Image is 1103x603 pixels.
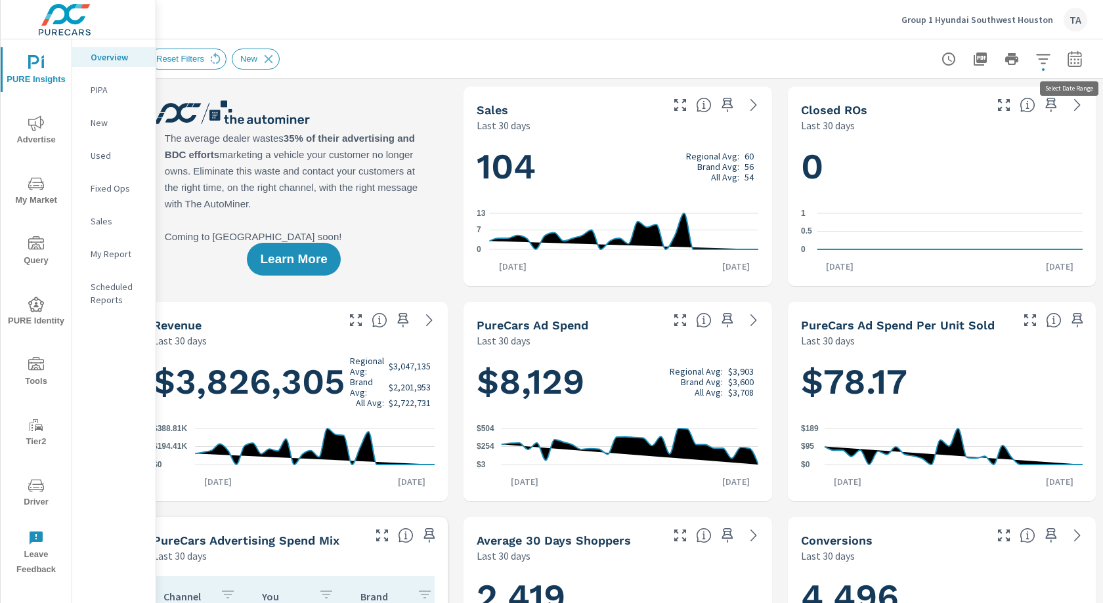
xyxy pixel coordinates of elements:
[993,525,1014,546] button: Make Fullscreen
[477,144,758,189] h1: 104
[72,146,156,165] div: Used
[91,83,145,96] p: PIPA
[695,387,723,398] p: All Avg:
[1041,525,1062,546] span: Save this to your personalized report
[801,209,806,218] text: 1
[91,280,145,306] p: Scheduled Reports
[389,475,435,488] p: [DATE]
[717,94,738,115] span: Save this to your personalized report
[477,442,494,451] text: $254
[1046,312,1062,328] span: Average cost of advertising per each vehicle sold at the dealer over the selected date range. The...
[728,377,754,387] p: $3,600
[393,310,414,331] span: Save this to your personalized report
[477,548,530,564] p: Last 30 days
[153,424,187,433] text: $388.81K
[681,377,723,387] p: Brand Avg:
[999,46,1025,72] button: Print Report
[153,533,339,547] h5: PureCars Advertising Spend Mix
[801,442,814,451] text: $95
[1020,528,1035,543] span: The number of dealer-specified goals completed by a visitor. [Source: This data is provided by th...
[670,366,723,377] p: Regional Avg:
[801,548,855,564] p: Last 30 days
[1067,94,1088,115] a: See more details in report
[801,144,1083,189] h1: 0
[163,590,209,603] p: Channel
[825,475,871,488] p: [DATE]
[419,525,440,546] span: Save this to your personalized report
[232,49,280,70] div: New
[5,297,68,329] span: PURE Identity
[801,360,1083,404] h1: $78.17
[745,151,754,161] p: 60
[477,360,758,404] h1: $8,129
[91,182,145,195] p: Fixed Ops
[153,318,202,332] h5: Revenue
[345,310,366,331] button: Make Fullscreen
[91,247,145,260] p: My Report
[717,310,738,331] span: Save this to your personalized report
[743,525,764,546] a: See more details in report
[1067,525,1088,546] a: See more details in report
[232,54,265,64] span: New
[5,176,68,208] span: My Market
[260,253,327,265] span: Learn More
[1020,310,1041,331] button: Make Fullscreen
[477,333,530,348] p: Last 30 days
[195,475,241,488] p: [DATE]
[743,310,764,331] a: See more details in report
[477,209,486,218] text: 13
[5,236,68,268] span: Query
[5,55,68,87] span: PURE Insights
[350,356,384,377] p: Regional Avg:
[745,172,754,182] p: 54
[801,460,810,469] text: $0
[5,115,68,148] span: Advertise
[745,161,754,172] p: 56
[389,361,431,371] p: $3,047,135
[1,39,72,583] div: nav menu
[801,318,995,332] h5: PureCars Ad Spend Per Unit Sold
[419,310,440,331] a: See more details in report
[801,424,819,433] text: $189
[967,46,993,72] button: "Export Report to PDF"
[477,117,530,133] p: Last 30 days
[801,103,867,117] h5: Closed ROs
[153,333,207,348] p: Last 30 days
[148,54,212,64] span: Reset Filters
[901,14,1053,26] p: Group 1 Hyundai Southwest Houston
[670,525,691,546] button: Make Fullscreen
[91,149,145,162] p: Used
[697,161,739,172] p: Brand Avg:
[801,533,873,547] h5: Conversions
[477,533,631,547] h5: Average 30 Days Shoppers
[696,528,712,543] span: A rolling 30 day total of daily Shoppers on the dealership website, averaged over the selected da...
[477,424,494,433] text: $504
[91,215,145,228] p: Sales
[5,417,68,449] span: Tier2
[356,398,384,408] p: All Avg:
[91,51,145,64] p: Overview
[1020,97,1035,113] span: Number of Repair Orders Closed by the selected dealership group over the selected time range. [So...
[153,548,207,564] p: Last 30 days
[993,94,1014,115] button: Make Fullscreen
[713,260,759,273] p: [DATE]
[398,528,414,543] span: This table looks at how you compare to the amount of budget you spend per channel as opposed to y...
[262,590,308,603] p: You
[477,103,508,117] h5: Sales
[372,525,393,546] button: Make Fullscreen
[5,478,68,510] span: Driver
[153,460,162,469] text: $0
[801,227,812,236] text: 0.5
[360,590,406,603] p: Brand
[72,211,156,231] div: Sales
[5,357,68,389] span: Tools
[1030,46,1056,72] button: Apply Filters
[1067,310,1088,331] span: Save this to your personalized report
[696,97,712,113] span: Number of vehicles sold by the dealership over the selected date range. [Source: This data is sou...
[1037,475,1083,488] p: [DATE]
[72,80,156,100] div: PIPA
[801,245,806,254] text: 0
[5,530,68,577] span: Leave Feedback
[1037,260,1083,273] p: [DATE]
[389,382,431,392] p: $2,201,953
